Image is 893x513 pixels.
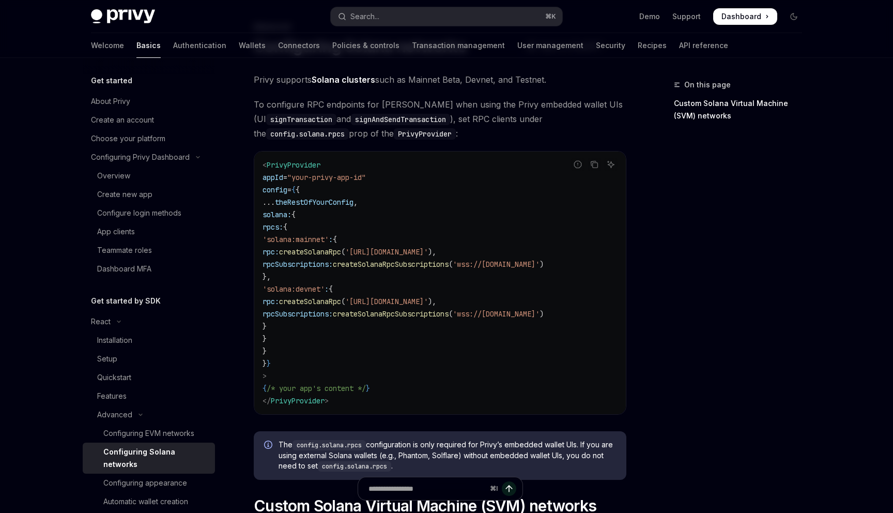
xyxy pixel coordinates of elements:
span: 'solana:devnet' [263,284,325,294]
a: Teammate roles [83,241,215,260]
span: ⌘ K [545,12,556,21]
a: Wallets [239,33,266,58]
a: Transaction management [412,33,505,58]
span: < [263,160,267,170]
a: User management [517,33,583,58]
code: config.solana.rpcs [292,440,366,450]
a: Connectors [278,33,320,58]
h5: Get started by SDK [91,295,161,307]
span: = [287,185,291,194]
span: rpc: [263,247,279,256]
a: Dashboard [713,8,777,25]
span: theRestOfYourConfig [275,198,353,207]
input: Ask a question... [368,477,486,500]
div: Quickstart [97,371,131,384]
span: { [291,210,296,219]
a: About Privy [83,92,215,111]
span: } [263,346,267,356]
a: Basics [136,33,161,58]
button: Report incorrect code [571,158,584,171]
span: 'solana:mainnet' [263,235,329,244]
span: ( [449,260,453,269]
span: } [263,322,267,331]
a: Dashboard MFA [83,260,215,278]
a: Installation [83,331,215,350]
span: rpcSubscriptions: [263,260,333,269]
a: Configuring EVM networks [83,424,215,443]
span: } [366,384,370,393]
code: config.solana.rpcs [318,461,391,472]
span: createSolanaRpc [279,247,341,256]
span: = [283,173,287,182]
a: Security [596,33,625,58]
a: App clients [83,222,215,241]
span: createSolanaRpcSubscriptions [333,309,449,319]
div: Installation [97,334,132,346]
span: ), [428,247,436,256]
div: Create an account [91,114,154,126]
span: } [263,334,267,343]
a: Create new app [83,185,215,204]
span: rpcSubscriptions: [263,309,333,319]
span: '[URL][DOMAIN_NAME]' [345,297,428,306]
span: { [283,222,287,232]
span: : [329,235,333,244]
span: Dashboard [721,11,761,22]
a: Configuring Solana networks [83,443,215,474]
span: } [267,359,271,368]
span: > [263,371,267,381]
span: On this page [684,79,731,91]
a: Custom Solana Virtual Machine (SVM) networks [674,95,810,124]
span: ( [341,297,345,306]
button: Send message [502,481,516,496]
div: Configuring Privy Dashboard [91,151,190,163]
a: Demo [639,11,660,22]
span: PrivyProvider [267,160,320,170]
code: signAndSendTransaction [351,114,450,125]
span: solana: [263,210,291,219]
span: ( [449,309,453,319]
button: Toggle Advanced section [83,405,215,424]
span: : [325,284,329,294]
div: Setup [97,353,117,365]
span: ), [428,297,436,306]
span: ) [540,309,544,319]
span: To configure RPC endpoints for [PERSON_NAME] when using the Privy embedded wallet UIs (UI and ), ... [254,97,626,141]
a: Solana clusters [312,74,375,85]
a: Overview [83,167,215,185]
code: PrivyProvider [394,128,456,140]
a: Welcome [91,33,124,58]
span: 'wss://[DOMAIN_NAME]' [453,309,540,319]
div: React [91,315,111,328]
span: ) [540,260,544,269]
span: { [296,185,300,194]
div: Overview [97,170,130,182]
span: "your-privy-app-id" [287,173,366,182]
span: PrivyProvider [271,396,325,405]
button: Ask AI [604,158,618,171]
a: Configure login methods [83,204,215,222]
a: Authentication [173,33,226,58]
div: Create new app [97,188,152,201]
button: Toggle React section [83,312,215,331]
div: Features [97,390,127,402]
span: The configuration is only required for Privy’s embedded wallet UIs. If you are using external Sol... [279,440,616,472]
span: createSolanaRpcSubscriptions [333,260,449,269]
div: Choose your platform [91,132,165,145]
span: , [353,198,358,207]
span: { [329,284,333,294]
img: dark logo [91,9,155,24]
span: config [263,185,287,194]
span: rpcs: [263,222,283,232]
span: rpc: [263,297,279,306]
a: Support [672,11,701,22]
span: } [263,359,267,368]
code: config.solana.rpcs [266,128,349,140]
span: appId [263,173,283,182]
button: Copy the contents from the code block [588,158,601,171]
span: createSolanaRpc [279,297,341,306]
a: Automatic wallet creation [83,492,215,511]
div: Search... [350,10,379,23]
span: { [291,185,296,194]
a: Choose your platform [83,129,215,148]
